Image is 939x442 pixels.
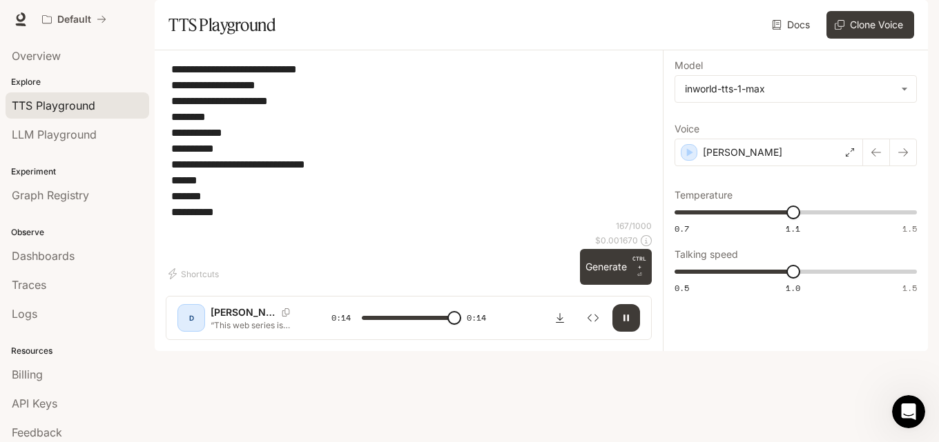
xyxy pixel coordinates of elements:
p: Talking speed [675,250,738,259]
span: 0:14 [467,311,486,325]
button: GenerateCTRL +⏎ [580,249,652,285]
span: 0.5 [675,282,689,294]
span: 0:14 [331,311,351,325]
button: Download audio [546,304,574,332]
p: Default [57,14,91,26]
span: 0.7 [675,223,689,234]
p: [PERSON_NAME] [211,305,276,319]
button: Inspect [579,304,607,332]
span: 1.5 [902,282,917,294]
button: Shortcuts [166,263,224,285]
span: 1.0 [786,282,800,294]
span: 1.1 [786,223,800,234]
button: Copy Voice ID [276,308,296,317]
iframe: Intercom live chat [892,395,925,428]
div: inworld-tts-1-max [675,76,916,102]
p: Temperature [675,190,733,200]
div: D [180,307,202,329]
p: “This web series is powered by “Amazon Prime Video… Google Gemini Gen Five… ChatGPT… InVideo Pro…... [211,319,298,331]
div: inworld-tts-1-max [685,82,894,96]
p: ⏎ [632,254,646,279]
p: [PERSON_NAME] [703,145,782,159]
button: All workspaces [36,6,113,33]
p: Model [675,61,703,70]
span: 1.5 [902,223,917,234]
button: Clone Voice [826,11,914,39]
h1: TTS Playground [168,11,275,39]
p: Voice [675,124,699,134]
a: Docs [769,11,815,39]
p: CTRL + [632,254,646,271]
